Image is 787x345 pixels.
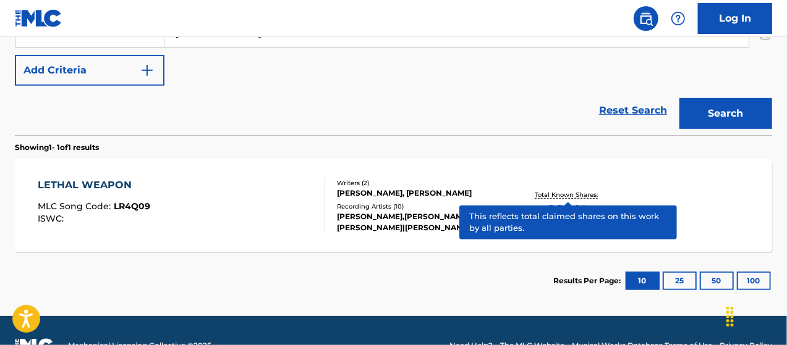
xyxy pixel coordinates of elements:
iframe: Chat Widget [725,286,787,345]
span: 100 % [550,199,587,222]
button: Add Criteria [15,55,164,86]
img: 9d2ae6d4665cec9f34b9.svg [140,63,155,78]
span: MLC Song Code : [38,201,114,212]
p: Total Known Shares: [535,190,602,199]
img: MLC Logo [15,9,62,27]
span: LR4Q09 [114,201,150,212]
button: 100 [737,272,771,290]
button: 10 [626,272,660,290]
a: Public Search [634,6,658,31]
div: Drag [720,298,740,335]
a: Reset Search [593,97,673,124]
p: Results Per Page: [553,275,624,286]
div: Help [666,6,691,31]
a: LETHAL WEAPONMLC Song Code:LR4Q09ISWC:Writers (2)[PERSON_NAME], [PERSON_NAME]Recording Artists (1... [15,159,772,252]
img: search [639,11,653,26]
button: 25 [663,272,697,290]
div: [PERSON_NAME], [PERSON_NAME] [337,188,505,199]
div: [PERSON_NAME],[PERSON_NAME], [PERSON_NAME]|[PERSON_NAME], [PERSON_NAME], [PERSON_NAME] & [PERSON_... [337,211,505,233]
div: Writers ( 2 ) [337,178,505,188]
div: LETHAL WEAPON [38,178,150,193]
div: Recording Artists ( 10 ) [337,202,505,211]
p: Showing 1 - 1 of 1 results [15,142,99,153]
span: ISWC : [38,213,67,224]
button: Search [679,98,772,129]
button: 50 [700,272,734,290]
img: help [671,11,686,26]
a: Log In [698,3,772,34]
